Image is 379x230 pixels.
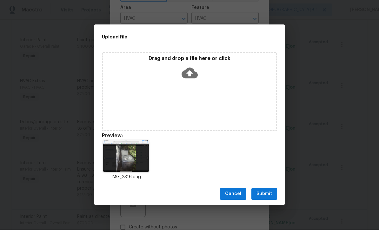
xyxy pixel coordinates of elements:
button: Submit [251,188,277,200]
button: Cancel [220,188,246,200]
p: IMG_2316.png [102,174,150,181]
p: Drag and drop a file here or click [103,56,276,62]
h2: Upload file [102,34,249,41]
span: Cancel [225,190,241,198]
span: Submit [256,190,272,198]
img: GAAAAAElFTkSuQmCC [103,140,149,172]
